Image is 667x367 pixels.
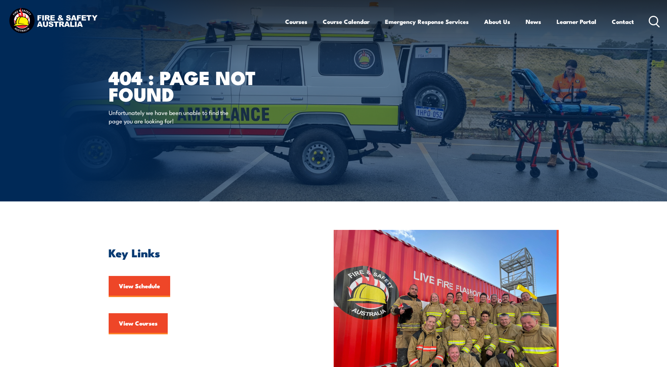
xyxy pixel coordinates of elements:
a: View Courses [109,313,168,334]
a: About Us [484,12,510,31]
p: Unfortunately we have been unable to find the page you are looking for! [109,108,237,125]
a: Courses [285,12,307,31]
h1: 404 : Page Not Found [109,69,282,102]
a: Contact [612,12,634,31]
a: View Schedule [109,276,170,297]
h2: Key Links [109,247,301,257]
a: Emergency Response Services [385,12,469,31]
a: Course Calendar [323,12,370,31]
a: Learner Portal [557,12,596,31]
a: News [526,12,541,31]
